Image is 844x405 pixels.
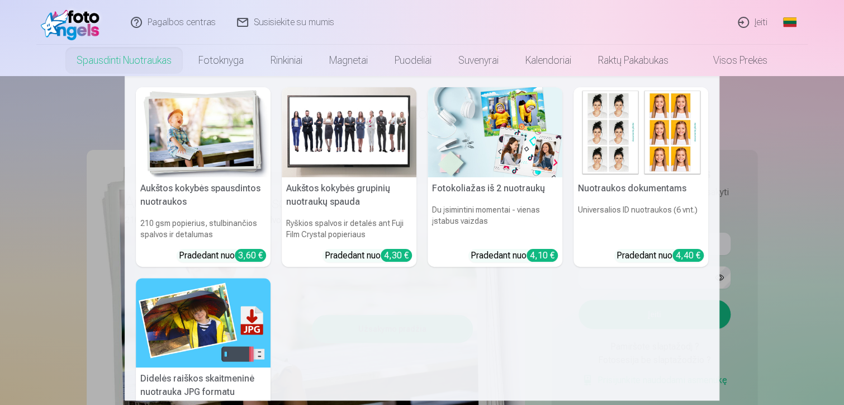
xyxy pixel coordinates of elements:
[136,368,271,403] h5: Didelės raiškos skaitmeninė nuotrauka JPG formatu
[573,200,708,244] h6: Universalios ID nuotraukos (6 vnt.)
[512,45,585,76] a: Kalendoriai
[527,249,558,262] div: 4,10 €
[136,87,271,267] a: Aukštos kokybės spausdintos nuotraukos Aukštos kokybės spausdintos nuotraukos210 gsm popierius, s...
[136,213,271,244] h6: 210 gsm popierius, stulbinančios spalvos ir detalumas
[136,278,271,368] img: Didelės raiškos skaitmeninė nuotrauka JPG formatu
[585,45,682,76] a: Raktų pakabukas
[428,87,562,267] a: Fotokoliažas iš 2 nuotraukųFotokoliažas iš 2 nuotraukųDu įsimintini momentai - vienas įstabus vai...
[573,177,708,200] h5: Nuotraukos dokumentams
[282,213,416,244] h6: Ryškios spalvos ir detalės ant Fuji Film Crystal popieriaus
[672,249,704,262] div: 4,40 €
[316,45,381,76] a: Magnetai
[63,45,185,76] a: Spausdinti nuotraukas
[257,45,316,76] a: Rinkiniai
[573,87,708,267] a: Nuotraukos dokumentamsNuotraukos dokumentamsUniversalios ID nuotraukos (6 vnt.)Pradedant nuo4,40 €
[381,249,412,262] div: 4,30 €
[282,87,416,267] a: Aukštos kokybės grupinių nuotraukų spaudaAukštos kokybės grupinių nuotraukų spaudaRyškios spalvos...
[179,249,266,262] div: Pradedant nuo
[445,45,512,76] a: Suvenyrai
[282,177,416,213] h5: Aukštos kokybės grupinių nuotraukų spauda
[428,177,562,200] h5: Fotokoliažas iš 2 nuotraukų
[282,87,416,177] img: Aukštos kokybės grupinių nuotraukų spauda
[185,45,257,76] a: Fotoknyga
[325,249,412,262] div: Pradedant nuo
[617,249,704,262] div: Pradedant nuo
[136,177,271,213] h5: Aukštos kokybės spausdintos nuotraukos
[428,87,562,177] img: Fotokoliažas iš 2 nuotraukų
[136,87,271,177] img: Aukštos kokybės spausdintos nuotraukos
[471,249,558,262] div: Pradedant nuo
[573,87,708,177] img: Nuotraukos dokumentams
[235,249,266,262] div: 3,60 €
[41,4,105,40] img: /fa2
[682,45,781,76] a: Visos prekės
[381,45,445,76] a: Puodeliai
[428,200,562,244] h6: Du įsimintini momentai - vienas įstabus vaizdas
